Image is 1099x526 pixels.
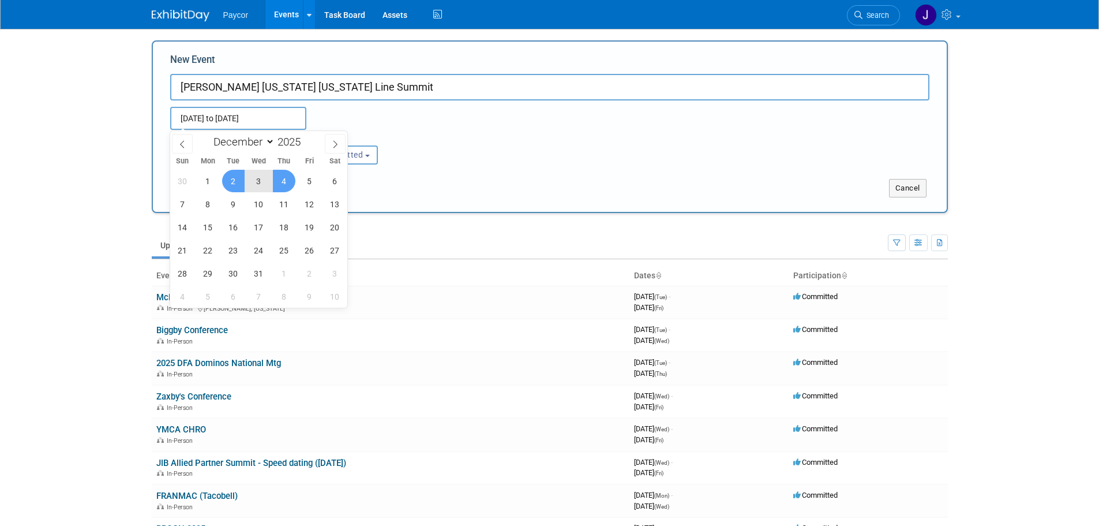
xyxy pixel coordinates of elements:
a: Sort by Start Date [655,271,661,280]
span: (Wed) [654,426,669,432]
span: January 10, 2026 [324,285,346,308]
span: [DATE] [634,391,673,400]
span: Committed [793,358,838,367]
span: [DATE] [634,458,673,467]
img: In-Person Event [157,305,164,311]
span: In-Person [167,371,196,378]
span: [DATE] [634,402,663,411]
span: January 4, 2026 [171,285,194,308]
span: Tue [220,158,246,165]
span: Sat [322,158,347,165]
span: (Mon) [654,493,669,499]
span: December 6, 2025 [324,170,346,192]
span: December 15, 2025 [197,216,219,238]
span: Wed [246,158,271,165]
span: December 11, 2025 [273,193,295,215]
span: December 23, 2025 [222,239,245,262]
span: (Wed) [654,393,669,400]
a: 2025 DFA Dominos National Mtg [156,358,281,368]
img: In-Person Event [157,437,164,443]
span: In-Person [167,503,196,511]
input: Start Date - End Date [170,107,306,130]
a: FRANMAC (Tacobell) [156,491,238,501]
img: In-Person Event [157,371,164,376]
span: (Tue) [654,294,667,300]
span: December 22, 2025 [197,239,219,262]
span: December 2, 2025 [222,170,245,192]
span: December 5, 2025 [298,170,321,192]
span: (Fri) [654,470,663,476]
img: In-Person Event [157,404,164,410]
span: December 10, 2025 [247,193,270,215]
span: (Tue) [654,360,667,366]
span: [DATE] [634,491,673,499]
span: November 30, 2025 [171,170,194,192]
span: In-Person [167,338,196,345]
span: Committed [793,458,838,467]
input: Year [275,135,309,148]
span: Committed [793,491,838,499]
span: - [671,458,673,467]
div: Attendance / Format: [170,130,282,145]
span: December 29, 2025 [197,262,219,285]
span: December 17, 2025 [247,216,270,238]
span: Fri [297,158,322,165]
a: Upcoming15 [152,234,219,256]
span: Search [862,11,889,20]
a: McDonalds NBMOA [156,292,232,303]
span: [DATE] [634,336,669,345]
span: In-Person [167,305,196,312]
span: [DATE] [634,468,663,477]
span: [DATE] [634,358,670,367]
span: (Fri) [654,437,663,443]
span: January 5, 2026 [197,285,219,308]
span: (Thu) [654,371,667,377]
span: December 18, 2025 [273,216,295,238]
span: December 13, 2025 [324,193,346,215]
span: Sun [170,158,196,165]
span: December 25, 2025 [273,239,295,262]
span: December 28, 2025 [171,262,194,285]
span: In-Person [167,404,196,412]
button: Cancel [889,179,927,197]
span: Committed [793,391,838,400]
img: Jenny Campbell [915,4,937,26]
span: December 1, 2025 [197,170,219,192]
span: December 8, 2025 [197,193,219,215]
span: [DATE] [634,435,663,444]
span: December 31, 2025 [247,262,270,285]
span: January 6, 2026 [222,285,245,308]
span: December 12, 2025 [298,193,321,215]
span: - [671,424,673,433]
span: Mon [195,158,220,165]
span: January 7, 2026 [247,285,270,308]
span: December 30, 2025 [222,262,245,285]
a: Sort by Participation Type [841,271,847,280]
a: Search [847,5,900,25]
span: Committed [793,292,838,301]
span: (Wed) [654,338,669,344]
span: Paycor [223,10,249,20]
span: Committed [793,325,838,334]
span: In-Person [167,470,196,477]
span: December 16, 2025 [222,216,245,238]
span: December 7, 2025 [171,193,194,215]
img: In-Person Event [157,470,164,476]
span: December 14, 2025 [171,216,194,238]
img: In-Person Event [157,338,164,344]
span: Thu [271,158,297,165]
a: Zaxby's Conference [156,391,231,402]
span: - [669,325,670,334]
span: - [671,391,673,400]
span: - [669,358,670,367]
span: December 26, 2025 [298,239,321,262]
span: (Fri) [654,404,663,411]
span: [DATE] [634,502,669,510]
span: - [671,491,673,499]
span: January 8, 2026 [273,285,295,308]
span: (Wed) [654,460,669,466]
th: Participation [789,266,948,286]
a: YMCA CHRO [156,424,206,435]
a: JIB Allied Partner Summit - Speed dating ([DATE]) [156,458,346,468]
span: December 27, 2025 [324,239,346,262]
